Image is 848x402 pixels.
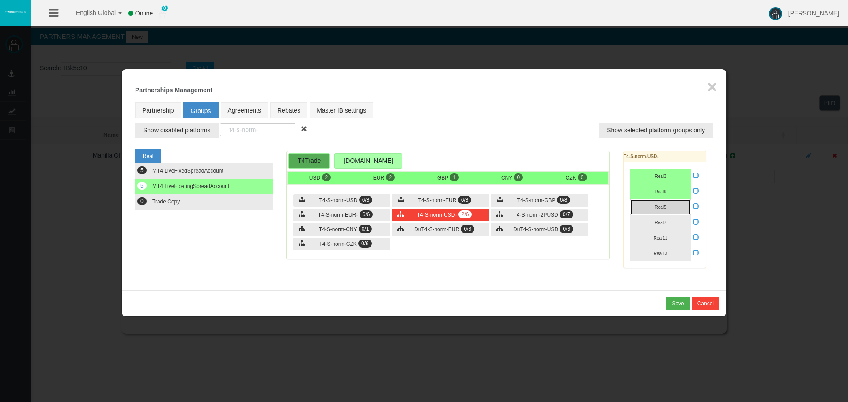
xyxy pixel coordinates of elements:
[135,179,273,194] button: 5 MT4 LiveFloatingSpreadAccount
[450,173,459,181] span: 1
[135,86,212,94] b: Partnerships Management
[135,10,153,17] span: Online
[319,226,357,233] span: T4-S-norm-CNY
[417,212,457,218] span: T4-S-norm-USD-
[630,215,691,230] button: Real7
[654,251,668,256] span: Real13
[501,175,512,181] span: CNY
[418,197,457,203] span: T4-S-norm-EUR
[607,126,705,135] span: Show selected platform groups only
[135,163,273,179] button: 5 MT4 LiveFixedSpreadAccount
[599,123,713,138] button: Show selected platform groups only
[565,175,576,181] span: CZK
[137,166,147,174] span: 5
[322,173,331,181] span: 2
[152,183,229,189] span: MT4 LiveFloatingSpreadAccount
[318,212,358,218] span: T4-S-norm-EUR-
[334,153,402,169] div: [DOMAIN_NAME]
[458,210,472,218] span: 2/6
[135,102,181,118] a: Partnership
[513,212,558,218] span: T4-S-norm-2PUSD
[655,220,666,225] span: Real7
[386,173,395,181] span: 2
[630,230,691,246] button: Real11
[319,197,358,203] span: T4-S-norm-USD
[437,175,448,181] span: GBP
[309,175,320,181] span: USD
[159,9,166,18] img: user_small.png
[769,7,782,20] img: user-image
[624,154,659,159] b: T4-S-norm-USD-
[137,182,147,190] span: 5
[654,236,668,240] span: Real11
[672,300,684,308] div: Save
[319,241,356,247] span: T4-S-norm-CZK
[288,153,330,169] div: T4Trade
[152,168,223,174] span: MT4 LiveFixedSpreadAccount
[513,226,558,233] span: DuT4-S-norm-USD
[560,210,573,218] span: 0/7
[359,225,372,233] span: 0/1
[135,194,273,210] button: 0 Trade Copy
[560,225,573,233] span: 0/6
[64,9,116,16] span: English Global
[655,205,666,210] span: Real5
[517,197,555,203] span: T4-S-norm-GBP
[135,149,161,163] a: Real
[655,174,666,179] span: Real3
[310,102,373,118] a: Master IB settings
[557,196,571,204] span: 6/8
[191,107,211,114] span: Groups
[514,173,523,181] span: 0
[692,297,719,310] button: Cancel
[161,5,168,11] span: 0
[270,102,307,118] a: Rebates
[373,175,384,181] span: EUR
[221,102,268,118] a: Agreements
[135,123,219,138] button: Show disabled platforms
[137,197,147,205] span: 0
[358,240,372,248] span: 0/6
[152,199,180,205] span: Trade Copy
[220,123,295,136] input: search platform group...
[414,226,459,233] span: DuT4-S-norm-EUR
[788,10,839,17] span: [PERSON_NAME]
[630,184,691,199] button: Real9
[666,297,689,310] button: Save
[458,196,472,204] span: 6/8
[359,196,373,204] span: 6/8
[4,10,26,14] img: logo.svg
[630,199,691,215] button: Real5
[630,169,691,184] button: Real3
[461,225,474,233] span: 0/6
[655,189,666,194] span: Real9
[707,78,717,96] button: ×
[143,126,211,135] span: Show disabled platforms
[578,173,587,181] span: 0
[360,210,373,218] span: 6/6
[183,102,219,118] a: Groups
[630,246,691,261] button: Real13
